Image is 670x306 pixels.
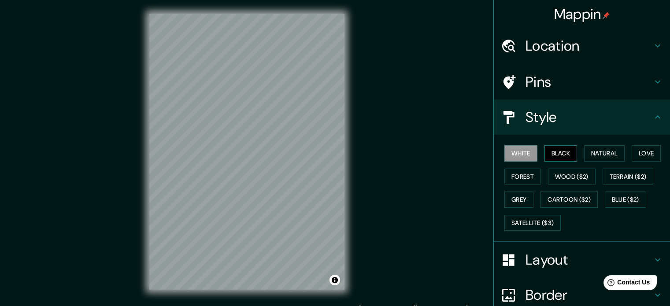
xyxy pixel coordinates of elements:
[494,64,670,100] div: Pins
[494,242,670,277] div: Layout
[554,5,610,23] h4: Mappin
[584,145,625,162] button: Natural
[603,169,654,185] button: Terrain ($2)
[504,169,541,185] button: Forest
[526,286,652,304] h4: Border
[494,28,670,63] div: Location
[504,215,561,231] button: Satellite ($3)
[504,192,533,208] button: Grey
[494,100,670,135] div: Style
[526,251,652,269] h4: Layout
[632,145,661,162] button: Love
[329,275,340,285] button: Toggle attribution
[504,145,537,162] button: White
[540,192,598,208] button: Cartoon ($2)
[605,192,646,208] button: Blue ($2)
[592,272,660,296] iframe: Help widget launcher
[526,108,652,126] h4: Style
[548,169,596,185] button: Wood ($2)
[526,37,652,55] h4: Location
[149,14,344,290] canvas: Map
[526,73,652,91] h4: Pins
[544,145,577,162] button: Black
[603,12,610,19] img: pin-icon.png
